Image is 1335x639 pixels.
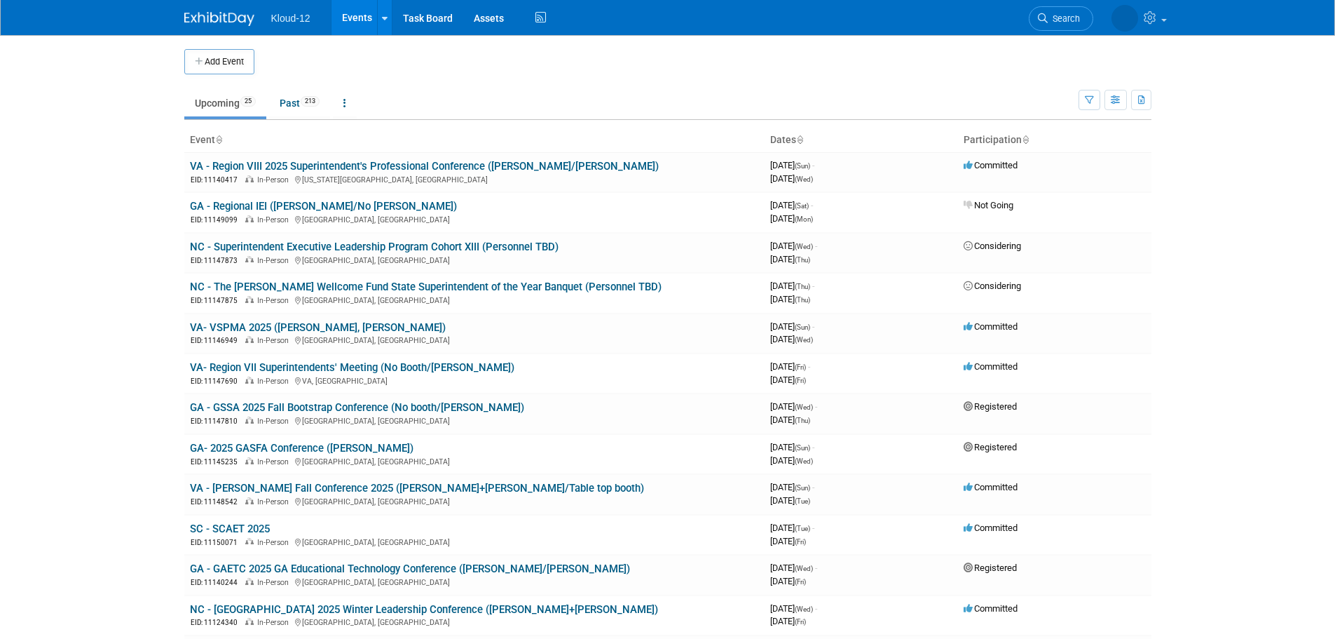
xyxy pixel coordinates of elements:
[190,455,759,467] div: [GEOGRAPHIC_DATA], [GEOGRAPHIC_DATA]
[257,538,293,547] span: In-Person
[795,457,813,465] span: (Wed)
[770,616,806,626] span: [DATE]
[795,538,806,546] span: (Fri)
[191,417,243,425] span: EID: 11147810
[795,403,813,411] span: (Wed)
[190,576,759,588] div: [GEOGRAPHIC_DATA], [GEOGRAPHIC_DATA]
[191,377,243,385] span: EID: 11147690
[190,241,559,253] a: NC - Superintendent Executive Leadership Program Cohort XIII (Personnel TBD)
[812,321,814,332] span: -
[964,563,1017,573] span: Registered
[795,377,806,384] span: (Fri)
[257,618,293,627] span: In-Person
[190,523,270,535] a: SC - SCAET 2025
[795,417,810,424] span: (Thu)
[964,200,1013,210] span: Not Going
[795,336,813,344] span: (Wed)
[795,565,813,572] span: (Wed)
[770,536,806,546] span: [DATE]
[770,603,817,614] span: [DATE]
[190,321,446,334] a: VA- VSPMA 2025 ([PERSON_NAME], [PERSON_NAME])
[190,401,524,414] a: GA - GSSA 2025 Fall Bootstrap Conference (No booth/[PERSON_NAME])
[191,257,243,264] span: EID: 11147873
[245,175,254,182] img: In-Person Event
[964,281,1021,291] span: Considering
[257,417,293,426] span: In-Person
[257,377,293,386] span: In-Person
[795,323,810,331] span: (Sun)
[812,160,814,170] span: -
[184,12,254,26] img: ExhibitDay
[245,578,254,585] img: In-Person Event
[815,401,817,412] span: -
[770,200,813,210] span: [DATE]
[257,296,293,305] span: In-Person
[795,296,810,304] span: (Thu)
[770,334,813,344] span: [DATE]
[245,618,254,625] img: In-Person Event
[190,254,759,266] div: [GEOGRAPHIC_DATA], [GEOGRAPHIC_DATA]
[245,336,254,343] img: In-Person Event
[770,241,817,251] span: [DATE]
[964,523,1018,533] span: Committed
[795,215,813,223] span: (Mon)
[190,495,759,507] div: [GEOGRAPHIC_DATA], [GEOGRAPHIC_DATA]
[964,321,1018,332] span: Committed
[191,619,243,626] span: EID: 11124340
[190,442,413,455] a: GA- 2025 GASFA Conference ([PERSON_NAME])
[770,160,814,170] span: [DATE]
[795,283,810,290] span: (Thu)
[770,442,814,452] span: [DATE]
[812,281,814,291] span: -
[190,213,759,225] div: [GEOGRAPHIC_DATA], [GEOGRAPHIC_DATA]
[190,294,759,306] div: [GEOGRAPHIC_DATA], [GEOGRAPHIC_DATA]
[190,415,759,426] div: [GEOGRAPHIC_DATA], [GEOGRAPHIC_DATA]
[811,200,813,210] span: -
[770,401,817,412] span: [DATE]
[796,134,803,145] a: Sort by Start Date
[191,176,243,184] span: EID: 11140417
[770,375,806,385] span: [DATE]
[1022,134,1029,145] a: Sort by Participation Type
[770,495,810,506] span: [DATE]
[795,175,813,183] span: (Wed)
[215,134,222,145] a: Sort by Event Name
[770,361,810,372] span: [DATE]
[964,482,1018,492] span: Committed
[815,603,817,614] span: -
[770,254,810,264] span: [DATE]
[190,482,644,495] a: VA - [PERSON_NAME] Fall Conference 2025 ([PERSON_NAME]+[PERSON_NAME]/Table top booth)
[271,13,310,24] span: Kloud-12
[1029,6,1093,31] a: Search
[245,215,254,222] img: In-Person Event
[269,90,330,116] a: Past213
[190,563,630,575] a: GA - GAETC 2025 GA Educational Technology Conference ([PERSON_NAME]/[PERSON_NAME])
[815,241,817,251] span: -
[190,616,759,628] div: [GEOGRAPHIC_DATA], [GEOGRAPHIC_DATA]
[765,128,958,152] th: Dates
[964,603,1018,614] span: Committed
[240,96,256,107] span: 25
[1048,13,1080,24] span: Search
[770,173,813,184] span: [DATE]
[795,525,810,532] span: (Tue)
[770,281,814,291] span: [DATE]
[795,444,810,452] span: (Sun)
[257,336,293,345] span: In-Person
[190,603,658,616] a: NC - [GEOGRAPHIC_DATA] 2025 Winter Leadership Conference ([PERSON_NAME]+[PERSON_NAME])
[245,457,254,464] img: In-Person Event
[812,482,814,492] span: -
[191,458,243,466] span: EID: 11145235
[815,563,817,573] span: -
[964,241,1021,251] span: Considering
[770,455,813,466] span: [DATE]
[795,162,810,170] span: (Sun)
[770,213,813,224] span: [DATE]
[191,579,243,586] span: EID: 11140244
[795,484,810,492] span: (Sun)
[964,442,1017,452] span: Registered
[190,375,759,386] div: VA, [GEOGRAPHIC_DATA]
[964,401,1017,412] span: Registered
[190,536,759,548] div: [GEOGRAPHIC_DATA], [GEOGRAPHIC_DATA]
[257,578,293,587] span: In-Person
